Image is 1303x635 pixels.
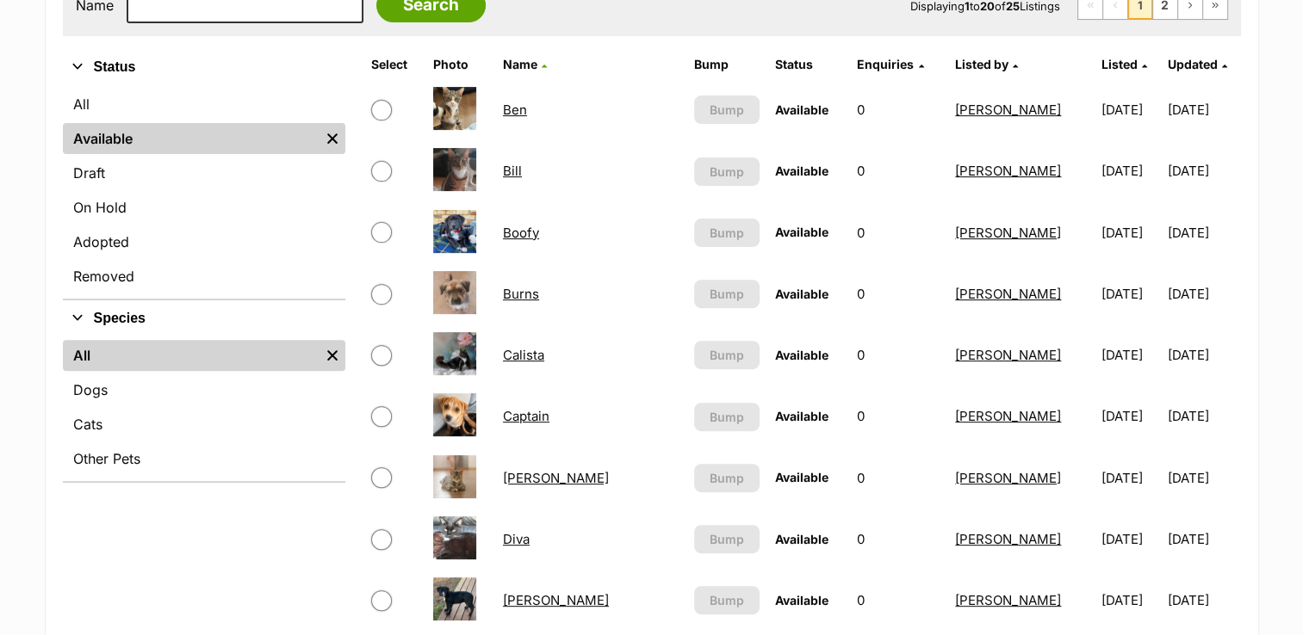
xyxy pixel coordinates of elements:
[1094,448,1165,508] td: [DATE]
[850,570,946,630] td: 0
[63,192,345,223] a: On Hold
[503,592,609,608] a: [PERSON_NAME]
[694,464,759,492] button: Bump
[1167,325,1238,385] td: [DATE]
[1167,448,1238,508] td: [DATE]
[63,307,345,330] button: Species
[710,346,744,364] span: Bump
[857,57,914,71] span: translation missing: en.admin.listings.index.attributes.enquiries
[694,157,759,186] button: Bump
[1167,57,1226,71] a: Updated
[1101,57,1137,71] span: Listed
[694,280,759,308] button: Bump
[320,123,345,154] a: Remove filter
[63,336,345,481] div: Species
[63,56,345,78] button: Status
[1167,57,1217,71] span: Updated
[1094,325,1165,385] td: [DATE]
[850,203,946,262] td: 0
[710,469,744,487] span: Bump
[710,591,744,609] span: Bump
[850,80,946,139] td: 0
[710,530,744,548] span: Bump
[63,443,345,474] a: Other Pets
[503,531,530,547] a: Diva
[775,348,828,362] span: Available
[850,264,946,324] td: 0
[955,408,1061,424] a: [PERSON_NAME]
[426,51,494,78] th: Photo
[955,225,1061,241] a: [PERSON_NAME]
[1094,509,1165,569] td: [DATE]
[63,374,345,405] a: Dogs
[775,470,828,484] span: Available
[768,51,849,78] th: Status
[857,57,923,71] a: Enquiries
[710,285,744,303] span: Bump
[775,102,828,117] span: Available
[710,101,744,119] span: Bump
[1094,386,1165,446] td: [DATE]
[503,225,539,241] a: Boofy
[694,219,759,247] button: Bump
[775,225,828,239] span: Available
[955,470,1061,486] a: [PERSON_NAME]
[1101,57,1146,71] a: Listed
[1167,80,1238,139] td: [DATE]
[503,470,609,486] a: [PERSON_NAME]
[1094,141,1165,200] td: [DATE]
[1094,264,1165,324] td: [DATE]
[710,408,744,426] span: Bump
[694,341,759,369] button: Bump
[1167,203,1238,262] td: [DATE]
[433,516,476,559] img: Diva
[63,157,345,188] a: Draft
[775,287,828,301] span: Available
[850,509,946,569] td: 0
[1094,80,1165,139] td: [DATE]
[694,525,759,553] button: Bump
[687,51,766,78] th: Bump
[850,448,946,508] td: 0
[775,532,828,546] span: Available
[1167,509,1238,569] td: [DATE]
[775,409,828,423] span: Available
[1094,203,1165,262] td: [DATE]
[710,163,744,181] span: Bump
[775,593,828,607] span: Available
[503,408,549,424] a: Captain
[694,586,759,614] button: Bump
[850,141,946,200] td: 0
[694,96,759,124] button: Bump
[850,325,946,385] td: 0
[850,386,946,446] td: 0
[775,163,828,178] span: Available
[63,89,345,120] a: All
[63,123,320,154] a: Available
[63,226,345,257] a: Adopted
[63,261,345,292] a: Removed
[1167,141,1238,200] td: [DATE]
[955,163,1061,179] a: [PERSON_NAME]
[503,57,537,71] span: Name
[364,51,425,78] th: Select
[1167,264,1238,324] td: [DATE]
[694,403,759,431] button: Bump
[320,340,345,371] a: Remove filter
[503,347,544,363] a: Calista
[503,286,539,302] a: Burns
[955,531,1061,547] a: [PERSON_NAME]
[63,85,345,299] div: Status
[955,57,1018,71] a: Listed by
[63,409,345,440] a: Cats
[503,163,522,179] a: Bill
[1167,570,1238,630] td: [DATE]
[710,224,744,242] span: Bump
[955,347,1061,363] a: [PERSON_NAME]
[955,286,1061,302] a: [PERSON_NAME]
[1094,570,1165,630] td: [DATE]
[1167,386,1238,446] td: [DATE]
[503,57,547,71] a: Name
[955,592,1061,608] a: [PERSON_NAME]
[955,57,1008,71] span: Listed by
